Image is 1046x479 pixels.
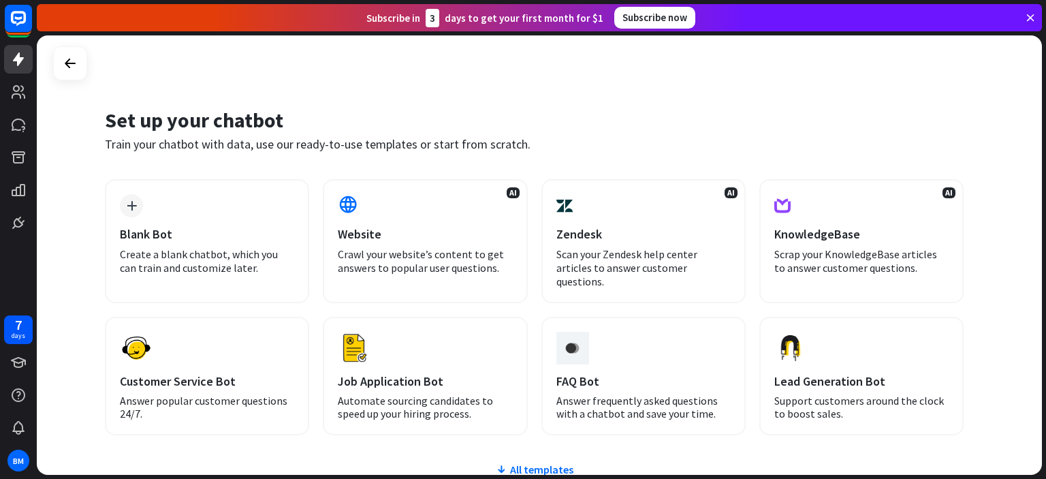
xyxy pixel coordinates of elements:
[614,7,695,29] div: Subscribe now
[7,450,29,472] div: BM
[4,315,33,344] a: 7 days
[15,319,22,331] div: 7
[366,9,603,27] div: Subscribe in days to get your first month for $1
[426,9,439,27] div: 3
[12,331,25,341] div: days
